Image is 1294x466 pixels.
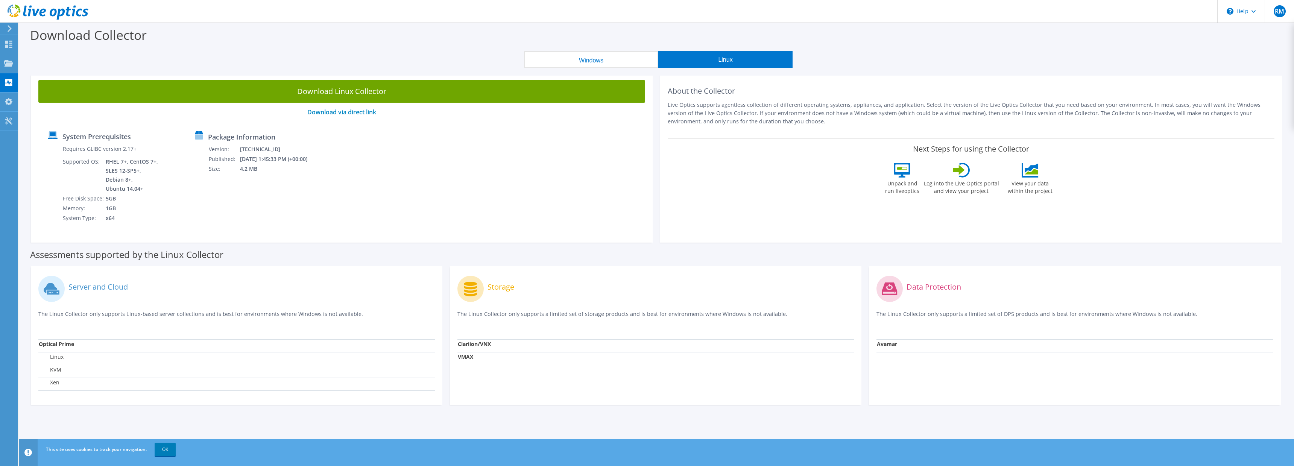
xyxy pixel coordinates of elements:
td: RHEL 7+, CentOS 7+, SLES 12-SP5+, Debian 8+, Ubuntu 14.04+ [105,157,159,194]
td: System Type: [62,213,105,223]
td: Published: [208,154,240,164]
td: [DATE] 1:45:33 PM (+00:00) [240,154,317,164]
label: System Prerequisites [62,133,131,140]
td: Version: [208,144,240,154]
a: OK [155,443,176,456]
label: Assessments supported by the Linux Collector [30,251,223,258]
h2: About the Collector [668,87,1274,96]
p: The Linux Collector only supports a limited set of DPS products and is best for environments wher... [876,310,1273,325]
label: KVM [39,366,61,373]
a: Download via direct link [307,108,376,116]
strong: Optical Prime [39,340,74,348]
strong: Avamar [877,340,897,348]
td: [TECHNICAL_ID] [240,144,317,154]
strong: VMAX [458,353,473,360]
label: Package Information [208,133,275,141]
strong: Clariion/VNX [458,340,491,348]
td: Memory: [62,203,105,213]
span: This site uses cookies to track your navigation. [46,446,147,452]
label: View your data within the project [1003,178,1057,195]
td: 1GB [105,203,159,213]
td: 5GB [105,194,159,203]
td: Free Disk Space: [62,194,105,203]
label: Log into the Live Optics portal and view your project [923,178,999,195]
label: Data Protection [907,283,961,291]
label: Xen [39,379,59,386]
p: Live Optics supports agentless collection of different operating systems, appliances, and applica... [668,101,1274,126]
td: Size: [208,164,240,174]
label: Unpack and run liveoptics [885,178,920,195]
p: The Linux Collector only supports a limited set of storage products and is best for environments ... [457,310,854,325]
label: Server and Cloud [68,283,128,291]
label: Next Steps for using the Collector [913,144,1029,153]
a: Download Linux Collector [38,80,645,103]
label: Storage [488,283,514,291]
td: 4.2 MB [240,164,317,174]
svg: \n [1227,8,1233,15]
td: x64 [105,213,159,223]
label: Requires GLIBC version 2.17+ [63,145,137,153]
td: Supported OS: [62,157,105,194]
p: The Linux Collector only supports Linux-based server collections and is best for environments whe... [38,310,435,325]
label: Download Collector [30,26,147,44]
span: RM [1274,5,1286,17]
button: Linux [658,51,793,68]
button: Windows [524,51,658,68]
label: Linux [39,353,64,361]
